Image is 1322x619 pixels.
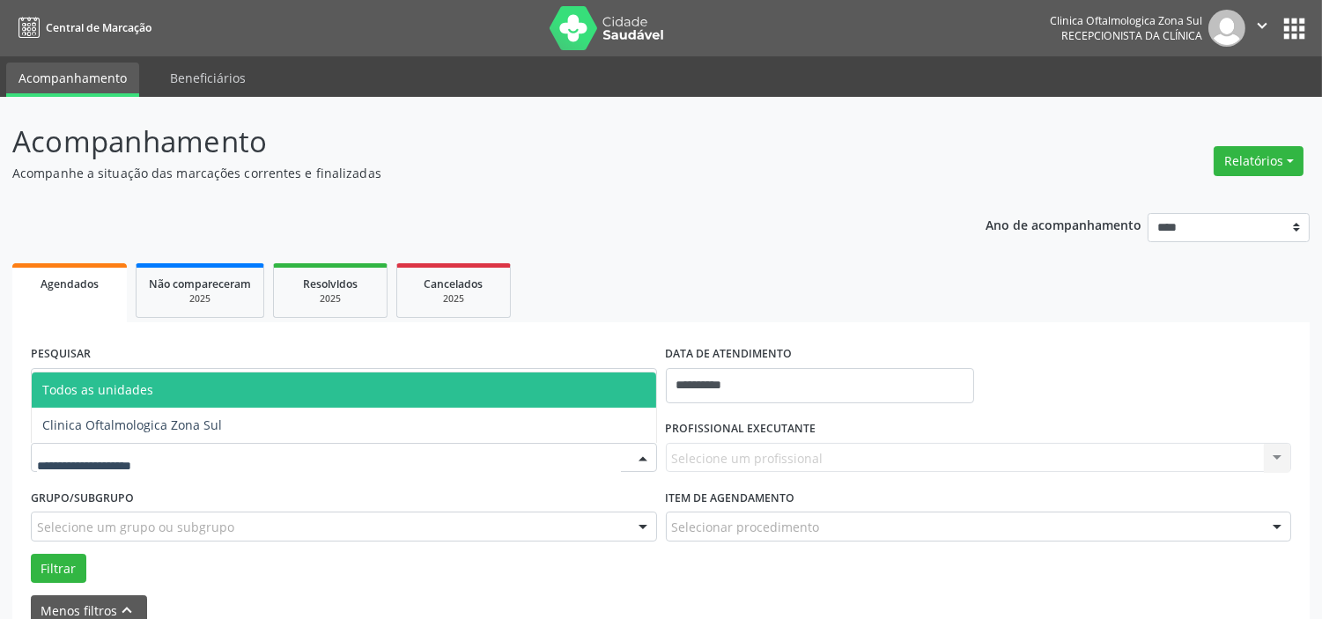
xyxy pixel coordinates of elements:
[425,276,484,291] span: Cancelados
[149,276,251,291] span: Não compareceram
[986,213,1141,235] p: Ano de acompanhamento
[666,484,795,512] label: Item de agendamento
[1208,10,1245,47] img: img
[1245,10,1279,47] button: 
[666,416,816,443] label: PROFISSIONAL EXECUTANTE
[42,416,222,433] span: Clinica Oftalmologica Zona Sul
[1252,16,1272,35] i: 
[12,164,920,182] p: Acompanhe a situação das marcações correntes e finalizadas
[303,276,358,291] span: Resolvidos
[1061,28,1202,43] span: Recepcionista da clínica
[37,518,234,536] span: Selecione um grupo ou subgrupo
[410,292,498,306] div: 2025
[286,292,374,306] div: 2025
[31,554,86,584] button: Filtrar
[46,20,151,35] span: Central de Marcação
[149,292,251,306] div: 2025
[672,518,820,536] span: Selecionar procedimento
[41,276,99,291] span: Agendados
[666,341,793,368] label: DATA DE ATENDIMENTO
[12,13,151,42] a: Central de Marcação
[42,381,153,398] span: Todos as unidades
[31,484,134,512] label: Grupo/Subgrupo
[31,341,91,368] label: PESQUISAR
[6,63,139,97] a: Acompanhamento
[12,120,920,164] p: Acompanhamento
[1214,146,1304,176] button: Relatórios
[158,63,258,93] a: Beneficiários
[1050,13,1202,28] div: Clinica Oftalmologica Zona Sul
[1279,13,1310,44] button: apps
